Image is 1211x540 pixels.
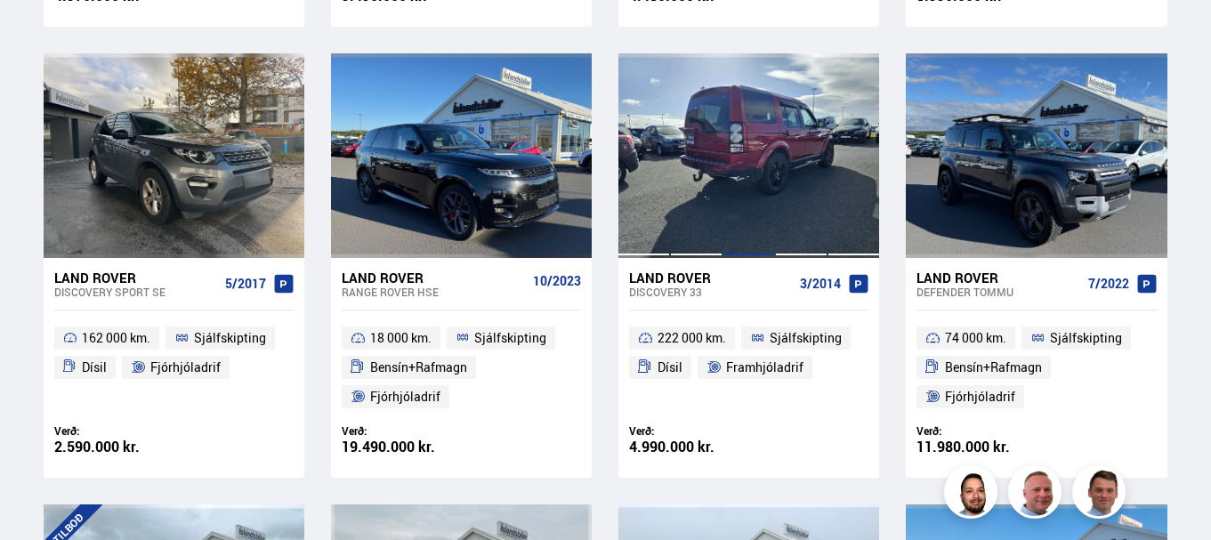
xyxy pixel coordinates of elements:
[342,270,526,286] div: Land Rover
[82,357,107,378] span: Dísil
[342,286,526,298] div: Range Rover HSE
[331,258,592,478] a: Land Rover Range Rover HSE 10/2023 18 000 km. Sjálfskipting Bensín+Rafmagn Fjórhjóladrif Verð: 19...
[916,270,1080,286] div: Land Rover
[945,386,1015,407] span: Fjórhjóladrif
[54,424,174,438] div: Verð:
[658,327,726,349] span: 222 000 km.
[82,327,150,349] span: 162 000 km.
[370,327,432,349] span: 18 000 km.
[342,439,462,455] div: 19.490.000 kr.
[194,327,266,349] span: Sjálfskipting
[629,439,749,455] div: 4.990.000 kr.
[800,277,841,291] span: 3/2014
[947,468,1000,521] img: nhp88E3Fdnt1Opn2.png
[629,424,749,438] div: Verð:
[945,357,1042,378] span: Bensín+Rafmagn
[370,357,467,378] span: Bensín+Rafmagn
[1075,468,1128,521] img: FbJEzSuNWCJXmdc-.webp
[225,277,266,291] span: 5/2017
[14,7,68,60] button: Opna LiveChat spjallviðmót
[54,270,218,286] div: Land Rover
[906,258,1167,478] a: Land Rover Defender TOMMU 7/2022 74 000 km. Sjálfskipting Bensín+Rafmagn Fjórhjóladrif Verð: 11.9...
[658,357,682,378] span: Dísil
[618,258,879,478] a: Land Rover Discovery 33 3/2014 222 000 km. Sjálfskipting Dísil Framhjóladrif Verð: 4.990.000 kr.
[44,258,304,478] a: Land Rover Discovery Sport SE 5/2017 162 000 km. Sjálfskipting Dísil Fjórhjóladrif Verð: 2.590.00...
[54,286,218,298] div: Discovery Sport SE
[770,327,842,349] span: Sjálfskipting
[945,327,1006,349] span: 74 000 km.
[474,327,546,349] span: Sjálfskipting
[150,357,221,378] span: Fjórhjóladrif
[726,357,803,378] span: Framhjóladrif
[533,274,581,288] span: 10/2023
[1050,327,1122,349] span: Sjálfskipting
[54,439,174,455] div: 2.590.000 kr.
[629,270,793,286] div: Land Rover
[916,439,1037,455] div: 11.980.000 kr.
[370,386,440,407] span: Fjórhjóladrif
[1088,277,1129,291] span: 7/2022
[629,286,793,298] div: Discovery 33
[342,424,462,438] div: Verð:
[916,424,1037,438] div: Verð:
[916,286,1080,298] div: Defender TOMMU
[1011,468,1064,521] img: siFngHWaQ9KaOqBr.png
